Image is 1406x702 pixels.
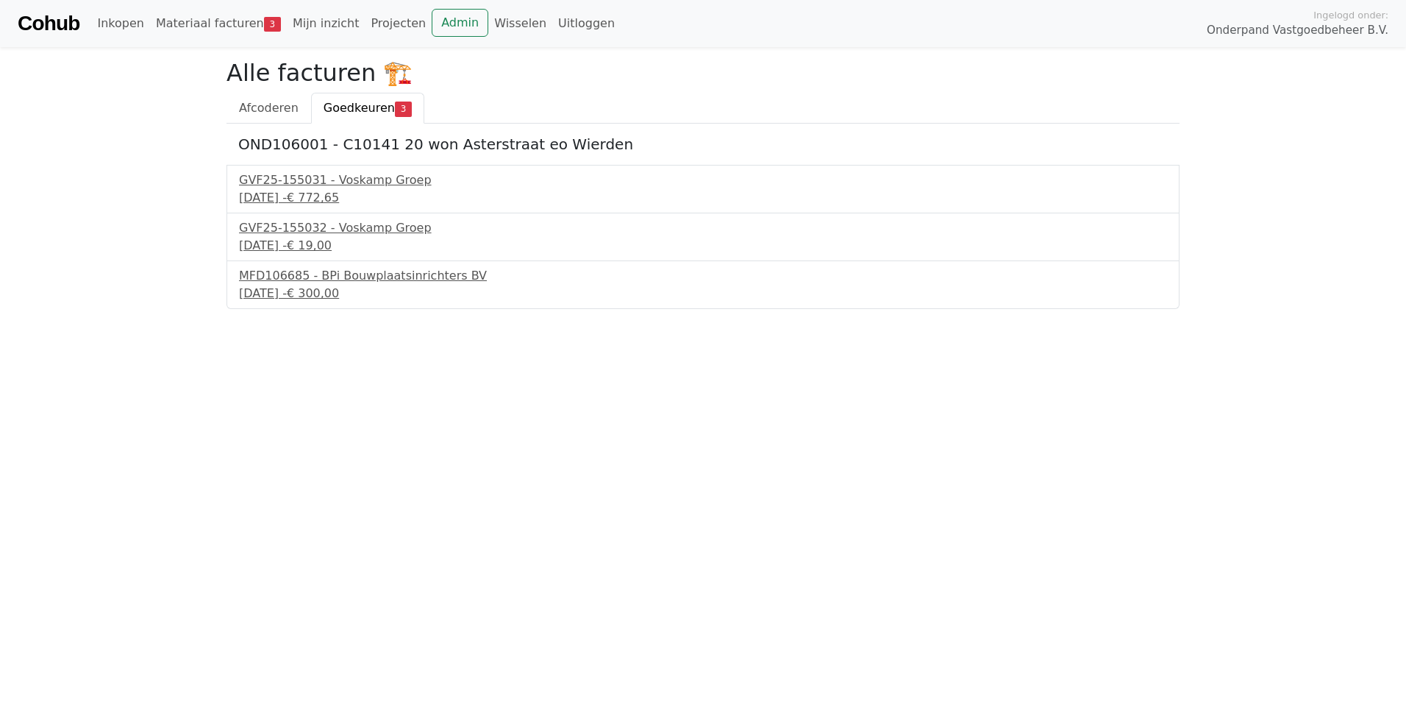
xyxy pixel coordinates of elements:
div: GVF25-155031 - Voskamp Groep [239,171,1167,189]
a: Inkopen [91,9,149,38]
a: Mijn inzicht [287,9,365,38]
h2: Alle facturen 🏗️ [226,59,1180,87]
span: 3 [264,17,281,32]
a: Cohub [18,6,79,41]
a: Uitloggen [552,9,621,38]
a: Wisselen [488,9,552,38]
h5: OND106001 - C10141 20 won Asterstraat eo Wierden [238,135,1168,153]
span: Afcoderen [239,101,299,115]
a: Admin [432,9,488,37]
div: GVF25-155032 - Voskamp Groep [239,219,1167,237]
a: GVF25-155031 - Voskamp Groep[DATE] -€ 772,65 [239,171,1167,207]
a: Materiaal facturen3 [150,9,287,38]
a: Goedkeuren3 [311,93,424,124]
a: Projecten [365,9,432,38]
span: € 772,65 [287,191,339,205]
a: Afcoderen [226,93,311,124]
span: 3 [395,102,412,116]
a: GVF25-155032 - Voskamp Groep[DATE] -€ 19,00 [239,219,1167,255]
a: MFD106685 - BPi Bouwplaatsinrichters BV[DATE] -€ 300,00 [239,267,1167,302]
span: Ingelogd onder: [1313,8,1388,22]
span: € 19,00 [287,238,332,252]
span: Onderpand Vastgoedbeheer B.V. [1207,22,1388,39]
div: [DATE] - [239,237,1167,255]
span: € 300,00 [287,286,339,300]
div: [DATE] - [239,189,1167,207]
div: MFD106685 - BPi Bouwplaatsinrichters BV [239,267,1167,285]
div: [DATE] - [239,285,1167,302]
span: Goedkeuren [324,101,395,115]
